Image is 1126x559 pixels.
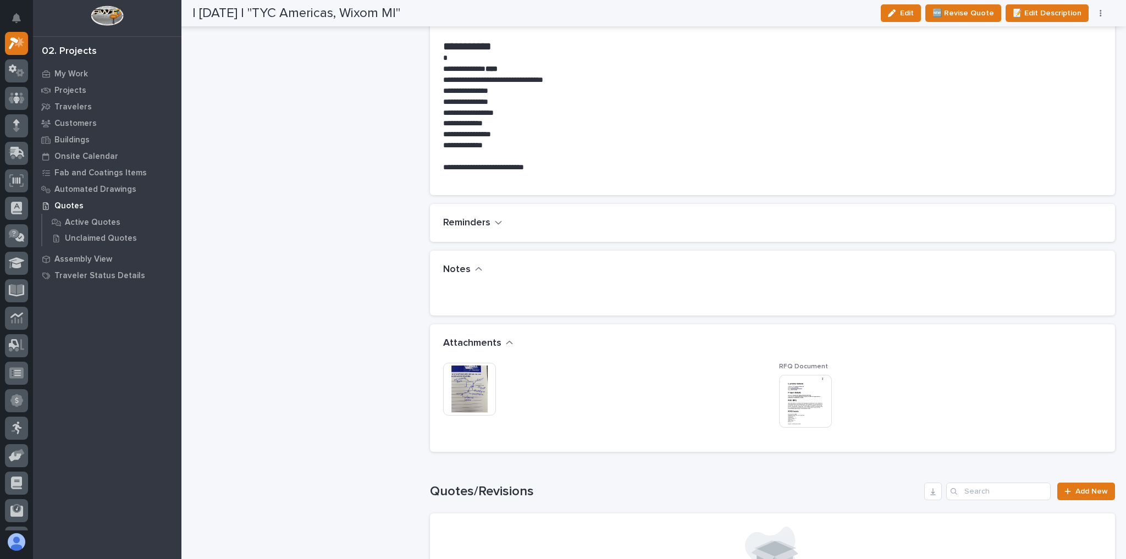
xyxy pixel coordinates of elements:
span: Edit [900,8,914,18]
span: Add New [1075,488,1108,495]
p: Customers [54,119,97,129]
button: 📝 Edit Description [1006,4,1089,22]
p: Unclaimed Quotes [65,234,137,243]
button: users-avatar [5,530,28,554]
p: Projects [54,86,86,96]
h1: Quotes/Revisions [430,484,920,500]
p: Fab and Coatings Items [54,168,147,178]
p: Travelers [54,102,92,112]
button: Attachments [443,337,514,350]
a: Quotes [33,197,181,214]
h2: | [DATE] | "TYC Americas, Wixom MI" [192,5,400,21]
p: Quotes [54,201,84,211]
span: RFQ Document [779,363,828,370]
a: Traveler Status Details [33,267,181,284]
button: Reminders [443,217,503,229]
div: 02. Projects [42,46,97,58]
a: Unclaimed Quotes [42,230,181,246]
button: Notifications [5,7,28,30]
button: 🆕 Revise Quote [925,4,1001,22]
a: Automated Drawings [33,181,181,197]
a: Customers [33,115,181,131]
p: Assembly View [54,254,112,264]
div: Notifications [14,13,28,31]
a: My Work [33,65,181,82]
img: Workspace Logo [91,5,123,26]
a: Active Quotes [42,214,181,230]
a: Fab and Coatings Items [33,164,181,181]
a: Projects [33,82,181,98]
span: 📝 Edit Description [1013,7,1081,20]
a: Buildings [33,131,181,148]
h2: Attachments [443,337,501,350]
p: Active Quotes [65,218,120,228]
button: Notes [443,264,483,276]
p: Onsite Calendar [54,152,118,162]
p: Traveler Status Details [54,271,145,281]
h2: Notes [443,264,471,276]
a: Onsite Calendar [33,148,181,164]
p: My Work [54,69,88,79]
p: Buildings [54,135,90,145]
h2: Reminders [443,217,490,229]
button: Edit [881,4,921,22]
a: Add New [1057,483,1115,500]
span: 🆕 Revise Quote [932,7,994,20]
a: Assembly View [33,251,181,267]
input: Search [946,483,1051,500]
p: Automated Drawings [54,185,136,195]
a: Travelers [33,98,181,115]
